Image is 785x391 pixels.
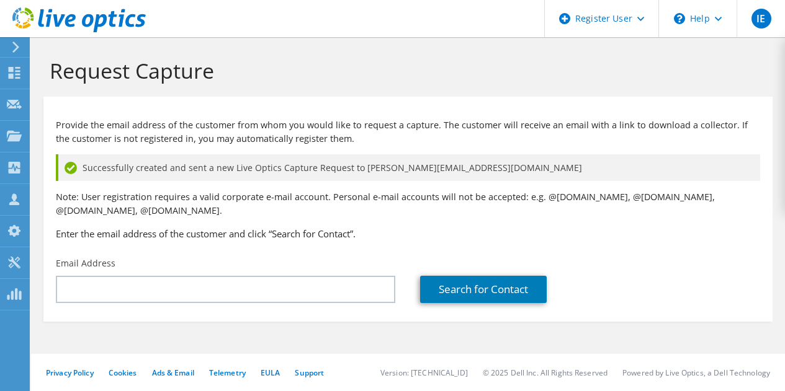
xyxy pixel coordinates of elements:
[56,190,760,217] p: Note: User registration requires a valid corporate e-mail account. Personal e-mail accounts will ...
[152,367,194,378] a: Ads & Email
[50,58,760,84] h1: Request Capture
[295,367,324,378] a: Support
[380,367,468,378] li: Version: [TECHNICAL_ID]
[751,9,771,29] span: IE
[109,367,137,378] a: Cookies
[83,161,582,175] span: Successfully created and sent a new Live Optics Capture Request to [PERSON_NAME][EMAIL_ADDRESS][D...
[209,367,246,378] a: Telemetry
[674,13,685,24] svg: \n
[56,257,115,270] label: Email Address
[622,367,770,378] li: Powered by Live Optics, a Dell Technology
[56,227,760,240] h3: Enter the email address of the customer and click “Search for Contact”.
[420,276,547,303] a: Search for Contact
[483,367,608,378] li: © 2025 Dell Inc. All Rights Reserved
[46,367,94,378] a: Privacy Policy
[261,367,280,378] a: EULA
[56,118,760,146] p: Provide the email address of the customer from whom you would like to request a capture. The cust...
